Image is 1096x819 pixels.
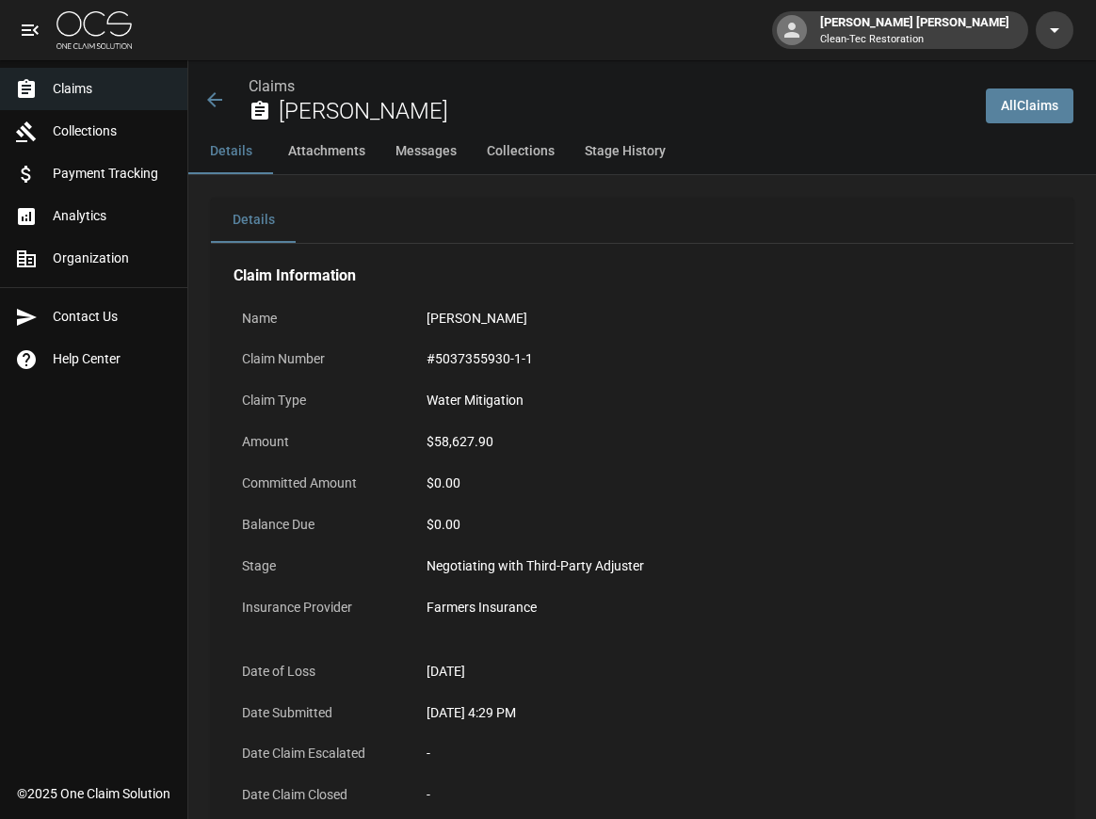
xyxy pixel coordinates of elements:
div: anchor tabs [188,129,1096,174]
p: Date Submitted [234,695,403,731]
button: Collections [472,129,570,174]
button: Details [211,198,296,243]
h2: [PERSON_NAME] [279,98,971,125]
div: [DATE] 4:29 PM [427,703,1042,723]
a: Claims [249,77,295,95]
p: Clean-Tec Restoration [820,32,1009,48]
p: Claim Type [234,382,403,419]
span: Contact Us [53,307,172,327]
button: Attachments [273,129,380,174]
div: Negotiating with Third-Party Adjuster [427,556,1042,576]
button: Stage History [570,129,681,174]
button: open drawer [11,11,49,49]
div: [DATE] [427,662,1042,682]
a: AllClaims [986,88,1073,123]
h4: Claim Information [234,266,1051,285]
div: © 2025 One Claim Solution [17,784,170,803]
p: Name [234,300,403,337]
p: Committed Amount [234,465,403,502]
div: #5037355930-1-1 [427,349,1042,369]
div: $0.00 [427,474,1042,493]
div: Water Mitigation [427,391,1042,410]
nav: breadcrumb [249,75,971,98]
p: Date Claim Closed [234,777,403,813]
div: [PERSON_NAME] [427,309,1042,329]
p: Balance Due [234,506,403,543]
p: Insurance Provider [234,589,403,626]
div: Farmers Insurance [427,598,1042,618]
p: Claim Number [234,341,403,377]
button: Details [188,129,273,174]
span: Analytics [53,206,172,226]
button: Messages [380,129,472,174]
p: Stage [234,548,403,585]
p: Date of Loss [234,653,403,690]
span: Organization [53,249,172,268]
span: Payment Tracking [53,164,172,184]
p: Date Claim Escalated [234,735,403,772]
div: - [427,744,1042,763]
span: Claims [53,79,172,99]
div: $0.00 [427,515,1042,535]
div: details tabs [211,198,1073,243]
div: $58,627.90 [427,432,1042,452]
span: Collections [53,121,172,141]
img: ocs-logo-white-transparent.png [56,11,132,49]
div: - [427,785,1042,805]
div: [PERSON_NAME] [PERSON_NAME] [813,13,1017,47]
span: Help Center [53,349,172,369]
p: Amount [234,424,403,460]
